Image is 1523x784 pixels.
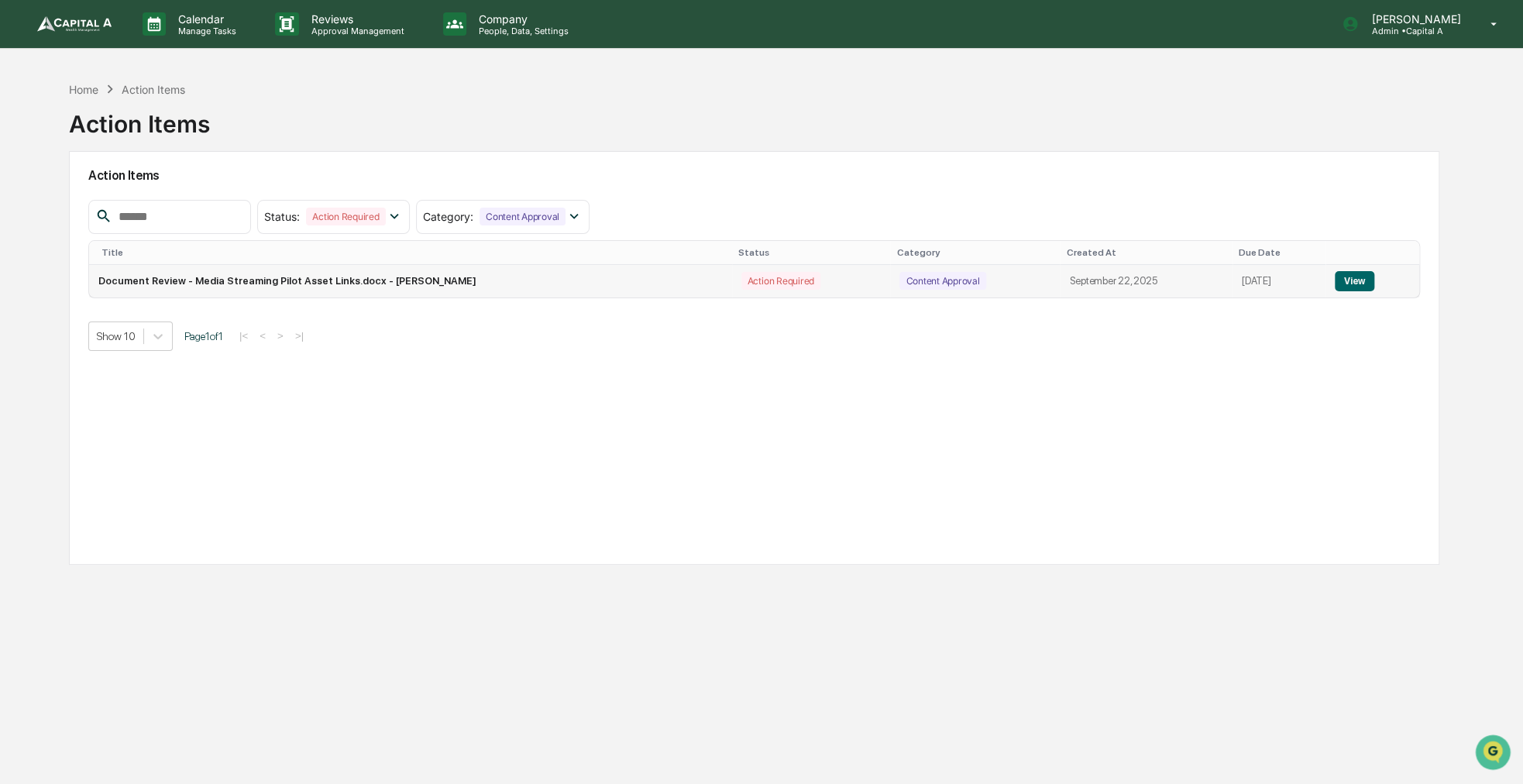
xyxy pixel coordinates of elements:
a: 🖐️Preclearance [9,268,106,296]
span: Category : [423,210,473,223]
div: Due Date [1239,247,1319,258]
h2: Action Items [88,168,1420,183]
button: View [1335,271,1374,291]
div: Past conversations [15,171,104,184]
div: Status [738,247,885,258]
div: 🗄️ [112,276,125,288]
div: Action Items [69,98,210,138]
div: Content Approval [899,272,985,290]
div: We're available if you need us! [70,133,213,146]
img: 8933085812038_c878075ebb4cc5468115_72.jpg [33,118,60,146]
p: Company [466,12,576,26]
span: Pylon [154,342,187,353]
td: [DATE] [1232,265,1325,297]
img: logo [37,16,112,32]
div: Created At [1066,247,1226,258]
div: Category [896,247,1054,258]
a: View [1335,275,1374,287]
div: Action Required [306,208,385,225]
a: Powered byPylon [109,341,187,353]
button: >| [291,329,308,342]
div: Action Required [741,272,820,290]
button: See all [240,168,282,187]
p: How can we help? [15,32,282,57]
p: [PERSON_NAME] [1359,12,1468,26]
div: Home [69,83,98,96]
div: Start new chat [70,118,254,133]
button: > [273,329,288,342]
p: Admin • Capital A [1359,26,1468,36]
div: 🔎 [15,305,28,318]
a: 🔎Data Lookup [9,297,104,325]
div: Title [101,247,726,258]
td: Document Review - Media Streaming Pilot Asset Links.docx - [PERSON_NAME] [89,265,732,297]
img: 1746055101610-c473b297-6a78-478c-a979-82029cc54cd1 [15,118,43,146]
span: Preclearance [31,274,100,290]
span: Data Lookup [31,304,98,319]
span: Attestations [128,274,192,290]
div: Action Items [122,83,185,96]
button: < [255,329,270,342]
p: Calendar [166,12,244,26]
span: [PERSON_NAME] [48,210,125,222]
button: Start new chat [263,122,282,141]
span: Status : [264,210,300,223]
div: Content Approval [480,208,566,225]
div: 🖐️ [15,276,28,288]
iframe: Open customer support [1473,733,1515,775]
span: Page 1 of 1 [184,330,223,342]
p: Reviews [299,12,412,26]
img: Sigrid Alegria [15,195,40,220]
span: [DATE] [137,210,169,222]
td: September 22, 2025 [1060,265,1232,297]
p: Manage Tasks [166,26,244,36]
a: 🗄️Attestations [106,268,198,296]
p: People, Data, Settings [466,26,576,36]
p: Approval Management [299,26,412,36]
button: |< [235,329,253,342]
span: • [129,210,134,222]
